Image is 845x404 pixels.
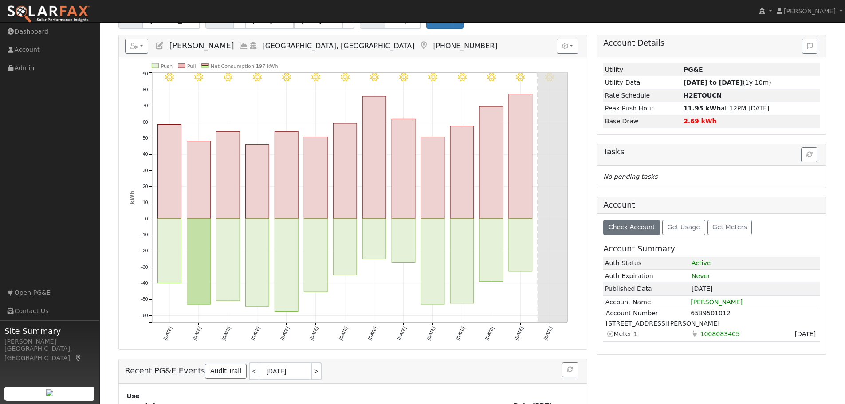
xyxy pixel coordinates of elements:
button: Issue History [802,39,817,54]
i: 9/12 - Clear [399,73,408,82]
rect: onclick="" [392,219,415,262]
td: Rate Schedule [603,89,682,102]
text: 90 [143,71,148,76]
span: [PERSON_NAME] [169,41,234,50]
rect: onclick="" [216,132,240,219]
text: 80 [143,87,148,92]
text: [DATE] [426,326,436,341]
rect: onclick="" [392,119,415,219]
text: -40 [141,281,148,286]
rect: onclick="" [333,123,357,219]
h5: Tasks [603,147,820,157]
text: [DATE] [338,326,348,341]
strong: 11.95 kWh [684,105,721,112]
rect: onclick="" [304,219,327,292]
rect: onclick="" [245,145,269,219]
rect: onclick="" [479,219,503,282]
span: Sign Date [793,329,817,339]
text: [DATE] [162,326,173,341]
strong: [DATE] to [DATE] [684,79,743,86]
td: Published Data [603,282,690,295]
rect: onclick="" [509,219,532,271]
text: Net Consumption 197 kWh [211,63,278,69]
rect: onclick="" [187,141,210,219]
i: 9/16 - Clear [516,73,525,82]
i: 9/08 - Clear [282,73,291,82]
text: -50 [141,297,148,302]
text: 40 [143,152,148,157]
a: > [312,362,322,380]
i: 9/14 - Clear [457,73,466,82]
text: -20 [141,249,148,254]
img: retrieve [46,389,53,396]
text: [DATE] [192,326,202,341]
button: Get Meters [707,220,752,235]
text: [DATE] [367,326,377,341]
text: [DATE] [484,326,495,341]
button: Check Account [603,220,660,235]
span: (1y 10m) [684,79,771,86]
td: Account Name [605,297,690,307]
h5: Account Details [603,39,820,48]
i: No pending tasks [603,173,657,180]
text: [DATE] [309,326,319,341]
text: [DATE] [279,326,290,341]
td: Auth Expiration [603,270,690,282]
text: [DATE] [250,326,260,341]
text: [DATE] [514,326,524,341]
span: Pull [434,16,445,24]
rect: onclick="" [157,219,181,283]
a: < [249,362,259,380]
rect: onclick="" [421,137,444,219]
text: kWh [129,191,135,204]
i: 9/07 - Clear [253,73,262,82]
td: Meter 1 [605,329,691,339]
text: -30 [141,265,148,270]
i: 9/11 - Clear [370,73,379,82]
td: Never [690,270,820,282]
h5: Account [603,200,635,209]
rect: onclick="" [421,219,444,304]
i: 9/13 - Clear [428,73,437,82]
text: 50 [143,136,148,141]
rect: onclick="" [216,219,240,301]
i: 9/09 - Clear [311,73,320,82]
text: [DATE] [221,326,231,341]
a: Map [419,41,428,50]
button: Refresh [562,362,578,377]
text: 20 [143,184,148,189]
i: Electricity [691,329,699,338]
a: Audit Trail [205,364,246,379]
a: Login As (last Never) [248,41,258,50]
text: [DATE] [397,326,407,341]
button: Get Usage [662,220,705,235]
rect: onclick="" [275,132,298,219]
text: Pull [187,63,196,69]
td: 1 [690,257,820,270]
rect: onclick="" [304,137,327,219]
i: 9/15 - Clear [487,73,495,82]
text: -10 [141,232,148,237]
text: 0 [145,216,148,221]
text: 70 [143,104,148,109]
rect: onclick="" [157,125,181,219]
td: at 12PM [DATE] [682,102,820,115]
strong: 2.69 kWh [684,118,717,125]
rect: onclick="" [450,126,474,219]
img: SolarFax [7,5,90,24]
a: Multi-Series Graph [239,41,248,50]
td: Account Number [605,308,691,319]
rect: onclick="" [187,219,210,304]
text: [DATE] [543,326,553,341]
i: 9/04 - Clear [165,73,174,82]
strong: ID: 16726913, authorized: 05/14/25 [684,66,703,73]
i: 9/06 - Clear [224,73,232,82]
td: Peak Push Hour [603,102,682,115]
span: Check Account [609,224,655,231]
i: 9/05 - Clear [194,73,203,82]
button: Refresh [801,147,817,162]
rect: onclick="" [275,219,298,312]
span: Get Meters [712,224,747,231]
text: 10 [143,200,148,205]
h5: Recent PG&E Events [125,362,581,380]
